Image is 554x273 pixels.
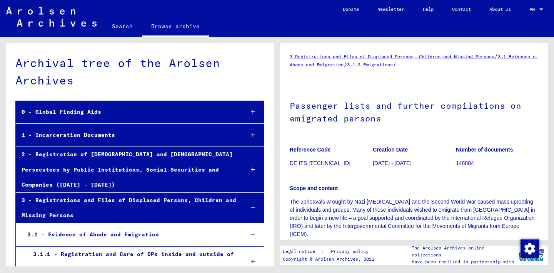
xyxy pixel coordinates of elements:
p: DE ITS [TECHNICAL_ID] [290,159,372,167]
p: [DATE] - [DATE] [373,159,456,167]
a: Privacy policy [325,248,378,256]
a: Browse archive [142,17,209,37]
div: | [283,248,378,256]
h1: Passenger lists and further compilations on emigrated persons [290,88,539,135]
p: The Arolsen Archives online collections [412,244,515,258]
a: Search [103,17,142,35]
b: Creation Date [373,147,408,153]
img: yv_logo.png [517,245,546,265]
div: 3.1 - Evidence of Abode and Emigration [22,227,238,242]
a: Legal notice [283,248,321,256]
b: Reference Code [290,147,331,153]
b: Scope and content [290,185,338,191]
p: Copyright © Arolsen Archives, 2021 [283,256,378,263]
span: / [344,61,347,68]
b: Number of documents [456,147,513,153]
div: 2 - Registration of [DEMOGRAPHIC_DATA] and [DEMOGRAPHIC_DATA] Persecutees by Public Institutions,... [16,147,238,192]
span: / [494,53,498,60]
div: Archival tree of the Arolsen Archives [15,54,264,89]
div: 3 - Registrations and Files of Displaced Persons, Children and Missing Persons [16,193,238,223]
div: 1 - Incarceration Documents [16,128,238,143]
img: Change consent [521,239,539,258]
div: 0 - Global Finding Aids [16,104,238,120]
span: EN [529,7,538,12]
span: / [393,61,396,68]
img: Arolsen_neg.svg [6,7,97,27]
p: 148804 [456,159,539,167]
p: have been realized in partnership with [412,258,515,265]
a: 3 Registrations and Files of Displaced Persons, Children and Missing Persons [290,54,494,59]
a: 3.1.3 Emigrations [347,62,393,67]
